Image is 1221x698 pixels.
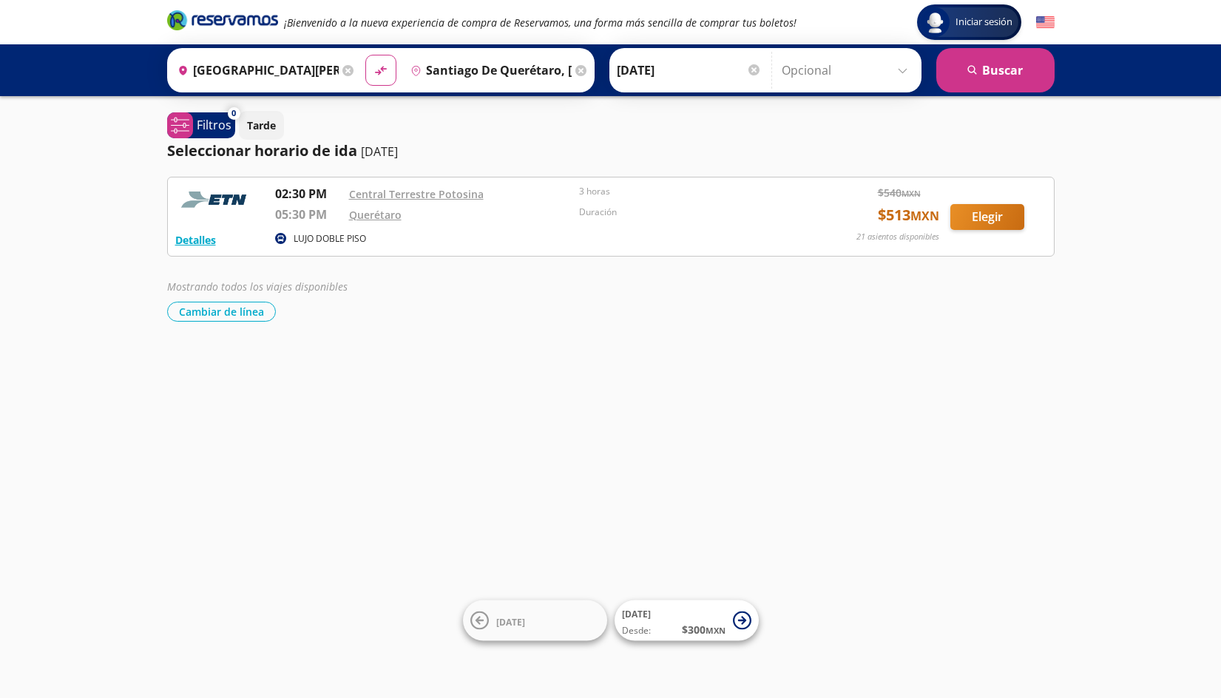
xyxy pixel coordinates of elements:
[878,204,939,226] span: $ 513
[167,279,348,294] em: Mostrando todos los viajes disponibles
[167,9,278,31] i: Brand Logo
[239,111,284,140] button: Tarde
[284,16,796,30] em: ¡Bienvenido a la nueva experiencia de compra de Reservamos, una forma más sencilla de comprar tus...
[682,622,726,637] span: $ 300
[579,185,802,198] p: 3 horas
[172,52,339,89] input: Buscar Origen
[167,302,276,322] button: Cambiar de línea
[463,600,607,641] button: [DATE]
[706,625,726,636] small: MXN
[175,185,257,214] img: RESERVAMOS
[622,608,651,620] span: [DATE]
[950,204,1024,230] button: Elegir
[361,143,398,160] p: [DATE]
[349,187,484,201] a: Central Terrestre Potosina
[167,140,357,162] p: Seleccionar horario de ida
[349,208,402,222] a: Querétaro
[167,112,235,138] button: 0Filtros
[782,52,914,89] input: Opcional
[167,9,278,35] a: Brand Logo
[175,232,216,248] button: Detalles
[617,52,762,89] input: Elegir Fecha
[902,188,921,199] small: MXN
[856,231,939,243] p: 21 asientos disponibles
[579,206,802,219] p: Duración
[615,600,759,641] button: [DATE]Desde:$300MXN
[275,185,342,203] p: 02:30 PM
[197,116,231,134] p: Filtros
[294,232,366,245] p: LUJO DOBLE PISO
[496,615,525,628] span: [DATE]
[405,52,572,89] input: Buscar Destino
[622,624,651,637] span: Desde:
[247,118,276,133] p: Tarde
[231,107,236,120] span: 0
[936,48,1055,92] button: Buscar
[275,206,342,223] p: 05:30 PM
[950,15,1018,30] span: Iniciar sesión
[1036,13,1055,32] button: English
[878,185,921,200] span: $ 540
[910,208,939,224] small: MXN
